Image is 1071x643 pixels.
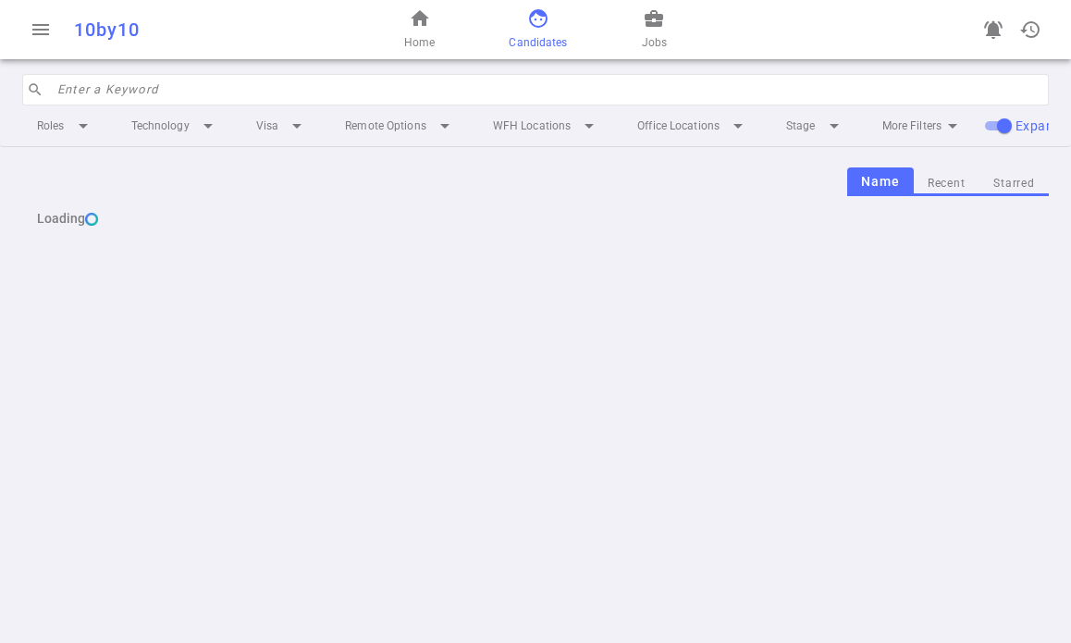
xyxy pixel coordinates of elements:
[1012,11,1049,48] button: Open history
[85,213,98,226] img: loading...
[27,81,43,98] span: search
[509,7,567,52] a: Candidates
[642,33,667,52] span: Jobs
[22,11,59,48] button: Open menu
[241,109,323,142] li: Visa
[404,7,435,52] a: Home
[117,109,234,142] li: Technology
[982,19,1004,41] span: notifications_active
[404,33,435,52] span: Home
[622,109,764,142] li: Office Locations
[642,7,667,52] a: Jobs
[409,7,431,30] span: home
[527,7,549,30] span: face
[330,109,471,142] li: Remote Options
[979,171,1049,196] button: Starred
[509,33,567,52] span: Candidates
[771,109,860,142] li: Stage
[478,109,615,142] li: WFH Locations
[914,171,979,196] button: Recent
[1019,19,1041,41] span: history
[22,109,109,142] li: Roles
[74,19,350,41] div: 10by10
[643,7,665,30] span: business_center
[868,109,979,142] li: More Filters
[847,167,913,196] button: Name
[22,196,1049,241] div: Loading
[975,11,1012,48] a: Go to see announcements
[30,19,52,41] span: menu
